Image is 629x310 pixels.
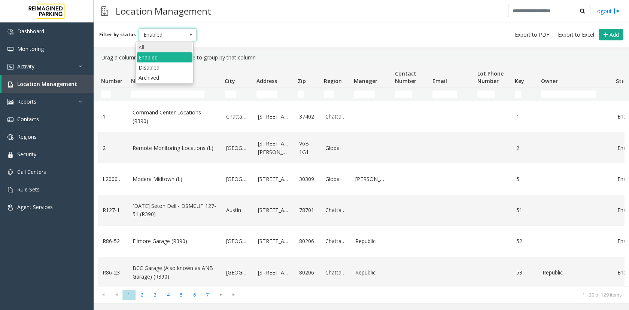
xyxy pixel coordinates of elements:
a: BCC Garage (Also known as ANB Garage) (R390) [133,264,217,281]
button: Export to PDF [512,30,552,40]
span: Page 7 [201,290,214,300]
span: Go to the next page [214,289,227,300]
img: logout [614,7,620,15]
span: Number [101,77,122,85]
span: Page 6 [188,290,201,300]
span: Lot Phone Number [477,70,504,85]
a: 80206 [299,268,316,277]
span: Export to PDF [515,31,549,39]
span: Export to Excel [558,31,594,39]
td: Email Filter [429,88,474,101]
span: Manager [354,77,377,85]
kendo-pager-info: 1 - 20 of 129 items [245,292,622,298]
button: Export to Excel [555,30,597,40]
span: Go to the last page [229,292,239,298]
input: Zip Filter [298,90,304,98]
span: Contact Number [395,70,416,85]
img: 'icon' [7,82,13,88]
span: Enabled [139,29,185,41]
a: [GEOGRAPHIC_DATA] [226,175,249,183]
td: Contact Number Filter [392,88,429,101]
input: Lot Phone Number Filter [477,90,495,98]
a: Chattanooga [325,268,346,277]
li: Archived [137,73,192,83]
span: Key [515,77,524,85]
td: Address Filter [253,88,295,101]
a: [PERSON_NAME] [355,175,388,183]
td: Owner Filter [538,88,613,101]
span: Rule Sets [17,186,40,193]
span: Contacts [17,116,39,123]
a: [STREET_ADDRESS] [258,175,290,183]
button: Add [599,29,623,41]
input: Address Filter [256,90,277,98]
span: Page 3 [149,290,162,300]
a: 2 [516,144,534,152]
span: Email [432,77,447,85]
a: V6B 1G1 [299,139,316,156]
a: Command Center Locations (R390) [133,108,217,125]
span: Address [256,77,277,85]
img: 'icon' [7,187,13,193]
h3: Location Management [112,2,215,20]
td: Lot Phone Number Filter [474,88,512,101]
span: Dashboard [17,28,44,35]
a: 2 [103,144,124,152]
a: R86-52 [103,237,124,245]
input: Region Filter [324,90,334,98]
span: Go to the next page [216,292,226,298]
a: [DATE] Seton Dell - DSMCUT 127-51 (R390) [133,202,217,219]
a: [STREET_ADDRESS] [258,206,290,214]
input: City Filter [225,90,236,98]
div: Data table [94,65,629,286]
a: Global [325,144,346,152]
td: Name Filter [128,88,222,101]
a: [GEOGRAPHIC_DATA] [226,268,249,277]
td: Region Filter [321,88,351,101]
span: Page 1 [122,290,136,300]
a: Location Management [1,75,94,93]
li: Disabled [137,62,192,73]
a: [GEOGRAPHIC_DATA] [226,144,249,152]
a: 52 [516,237,534,245]
a: 5 [516,175,534,183]
a: 78701 [299,206,316,214]
span: City [225,77,235,85]
a: 1 [516,113,534,121]
img: 'icon' [7,169,13,175]
a: L20000500 [103,175,124,183]
a: 80206 [299,237,316,245]
a: [STREET_ADDRESS] [258,113,290,121]
img: 'icon' [7,205,13,211]
input: Key Filter [515,90,521,98]
a: Republic [543,268,608,277]
img: 'icon' [7,64,13,70]
a: [GEOGRAPHIC_DATA] [226,237,249,245]
span: Page 5 [175,290,188,300]
a: 1 [103,113,124,121]
a: [STREET_ADDRESS][PERSON_NAME] [258,139,290,156]
img: 'icon' [7,152,13,158]
span: Region [324,77,342,85]
td: Zip Filter [295,88,321,101]
span: Name [131,77,147,85]
img: 'icon' [7,117,13,123]
label: Filter by status [99,31,136,38]
td: Manager Filter [351,88,392,101]
a: 51 [516,206,534,214]
input: Contact Number Filter [395,90,412,98]
span: Regions [17,133,37,140]
a: R86-23 [103,268,124,277]
span: Call Centers [17,168,46,175]
img: 'icon' [7,134,13,140]
span: Page 2 [136,290,149,300]
td: Number Filter [98,88,128,101]
span: Activity [17,63,34,70]
span: Monitoring [17,45,44,52]
a: Global [325,175,346,183]
li: Enabled [137,52,192,62]
a: Republic [355,237,388,245]
a: Logout [594,7,620,15]
img: 'icon' [7,29,13,35]
a: 30309 [299,175,316,183]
